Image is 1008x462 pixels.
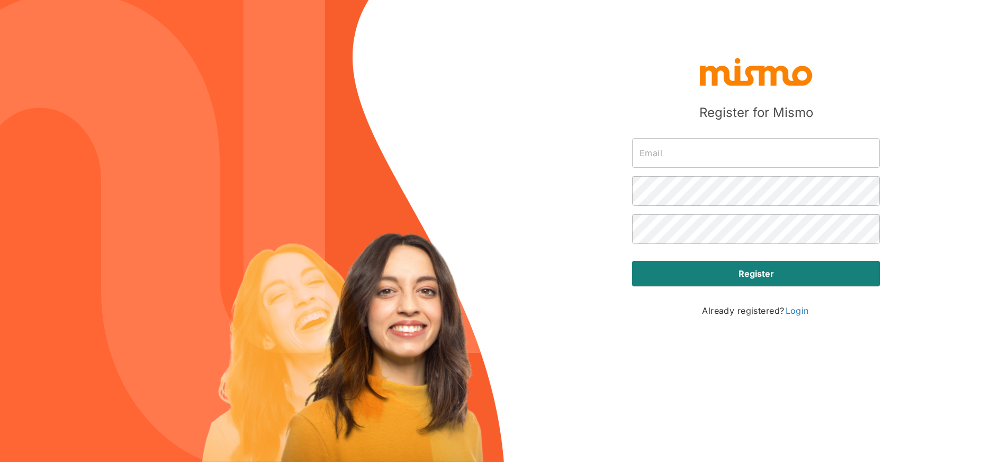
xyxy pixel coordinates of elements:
strong: Register [739,267,774,280]
input: Email [632,138,880,168]
a: Login [785,304,810,317]
p: Already registered? [702,303,810,318]
button: Register [632,261,880,286]
h5: Register for Mismo [699,104,813,121]
img: logo [698,56,814,87]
